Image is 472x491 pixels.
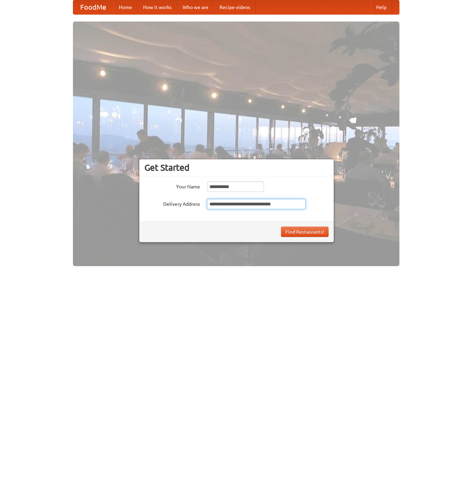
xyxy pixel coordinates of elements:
a: How it works [138,0,177,14]
label: Your Name [144,181,200,190]
button: Find Restaurants! [281,227,329,237]
a: Recipe videos [214,0,256,14]
a: Who we are [177,0,214,14]
a: Help [371,0,392,14]
h3: Get Started [144,162,329,173]
a: FoodMe [73,0,113,14]
label: Delivery Address [144,199,200,208]
a: Home [113,0,138,14]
